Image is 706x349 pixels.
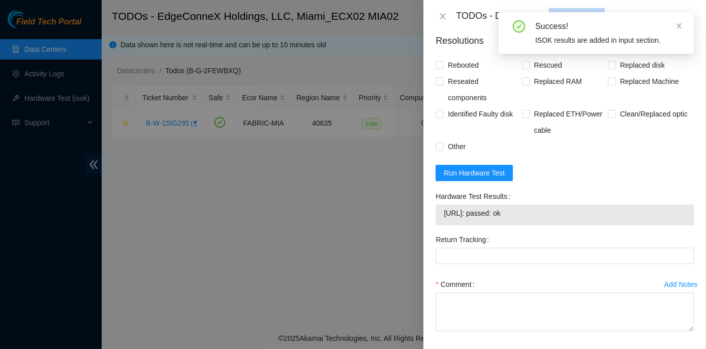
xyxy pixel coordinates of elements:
label: Hardware Test Results [436,188,514,205]
span: check-circle [513,20,525,33]
span: Clean/Replaced optic [616,106,692,122]
p: Resolutions [436,26,694,48]
label: Comment [436,276,478,293]
span: Identified Faulty disk [444,106,517,122]
button: Add Notes [664,276,698,293]
div: ISOK results are added in input section. [535,35,682,46]
span: Run Hardware Test [444,167,505,179]
div: Success! [535,20,682,33]
span: close [676,22,683,30]
span: [URL]: passed: ok [444,208,686,219]
span: Replaced Machine [616,73,683,90]
span: Replaced ETH/Power cable [530,106,608,138]
label: Return Tracking [436,231,493,248]
textarea: Comment [436,293,694,331]
input: Return Tracking [436,248,694,264]
span: Replaced RAM [530,73,586,90]
span: close [439,12,447,20]
div: TODOs - Description - B-W-15IG295 [456,8,694,24]
div: Add Notes [664,281,697,288]
span: Rebooted [444,57,483,73]
button: Close [436,12,450,21]
span: Reseated components [444,73,521,106]
span: Rescued [530,57,566,73]
span: Other [444,138,470,155]
button: Run Hardware Test [436,165,513,181]
span: Replaced disk [616,57,669,73]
